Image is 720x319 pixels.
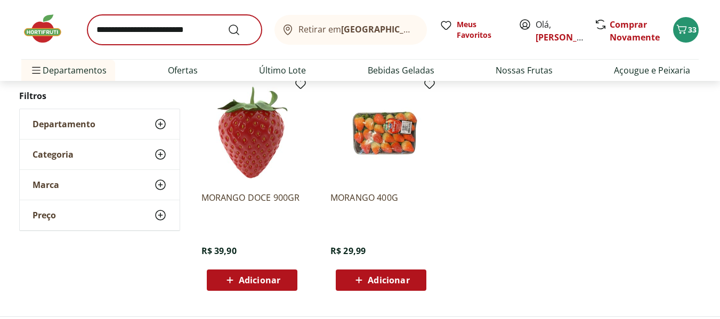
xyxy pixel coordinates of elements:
[496,64,553,77] a: Nossas Frutas
[457,19,506,40] span: Meus Favoritos
[330,82,432,183] img: MORANGO 400G
[239,276,280,284] span: Adicionar
[614,64,690,77] a: Açougue e Peixaria
[21,13,75,45] img: Hortifruti
[20,140,180,169] button: Categoria
[341,23,521,35] b: [GEOGRAPHIC_DATA]/[GEOGRAPHIC_DATA]
[274,15,427,45] button: Retirar em[GEOGRAPHIC_DATA]/[GEOGRAPHIC_DATA]
[259,64,306,77] a: Último Lote
[19,85,180,107] h2: Filtros
[168,64,198,77] a: Ofertas
[336,269,426,291] button: Adicionar
[30,58,107,83] span: Departamentos
[33,179,59,190] span: Marca
[536,31,605,43] a: [PERSON_NAME]
[30,58,43,83] button: Menu
[368,64,434,77] a: Bebidas Geladas
[440,19,506,40] a: Meus Favoritos
[207,269,297,291] button: Adicionar
[87,15,262,45] input: search
[610,19,660,43] a: Comprar Novamente
[330,192,432,215] a: MORANGO 400G
[201,82,303,183] img: MORANGO DOCE 900GR
[688,24,697,35] span: 33
[20,109,180,139] button: Departamento
[228,23,253,36] button: Submit Search
[298,24,416,34] span: Retirar em
[673,17,699,43] button: Carrinho
[20,170,180,200] button: Marca
[201,245,237,257] span: R$ 39,90
[33,210,56,220] span: Preço
[201,192,303,215] a: MORANGO DOCE 900GR
[33,149,74,160] span: Categoria
[368,276,409,284] span: Adicionar
[536,18,583,44] span: Olá,
[33,119,95,129] span: Departamento
[330,245,366,257] span: R$ 29,99
[20,200,180,230] button: Preço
